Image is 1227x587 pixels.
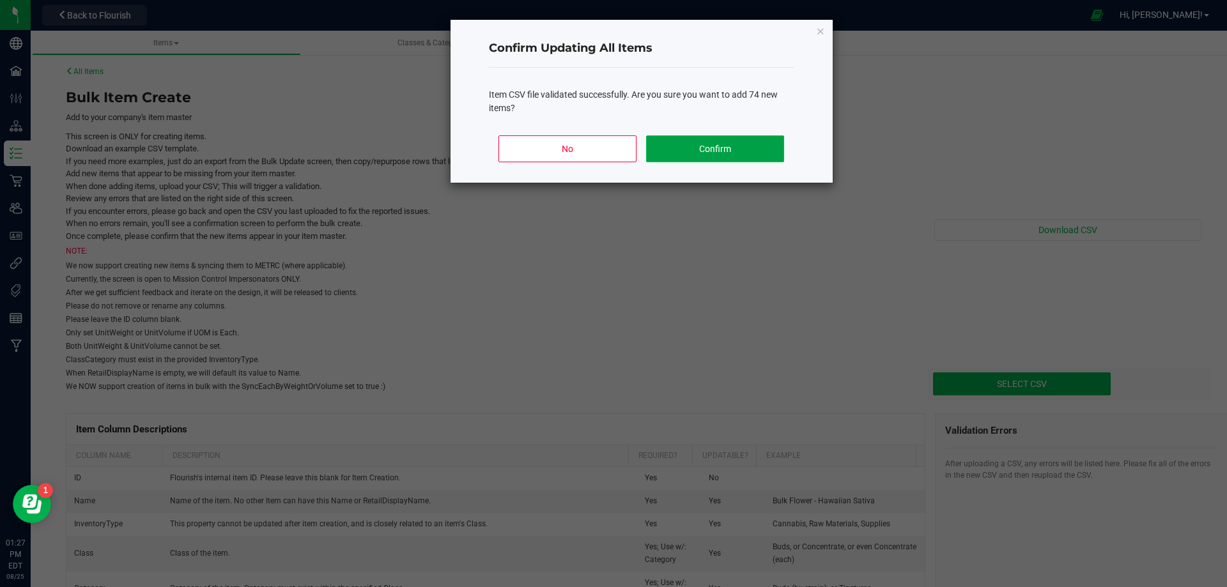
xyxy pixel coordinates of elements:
[489,40,794,57] h4: Confirm Updating All Items
[816,23,825,38] button: Close
[489,88,794,115] div: Item CSV file validated successfully. Are you sure you want to add 74 new items?
[646,135,783,162] button: Confirm
[38,483,53,498] iframe: Resource center unread badge
[498,135,636,162] button: No
[13,485,51,523] iframe: Resource center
